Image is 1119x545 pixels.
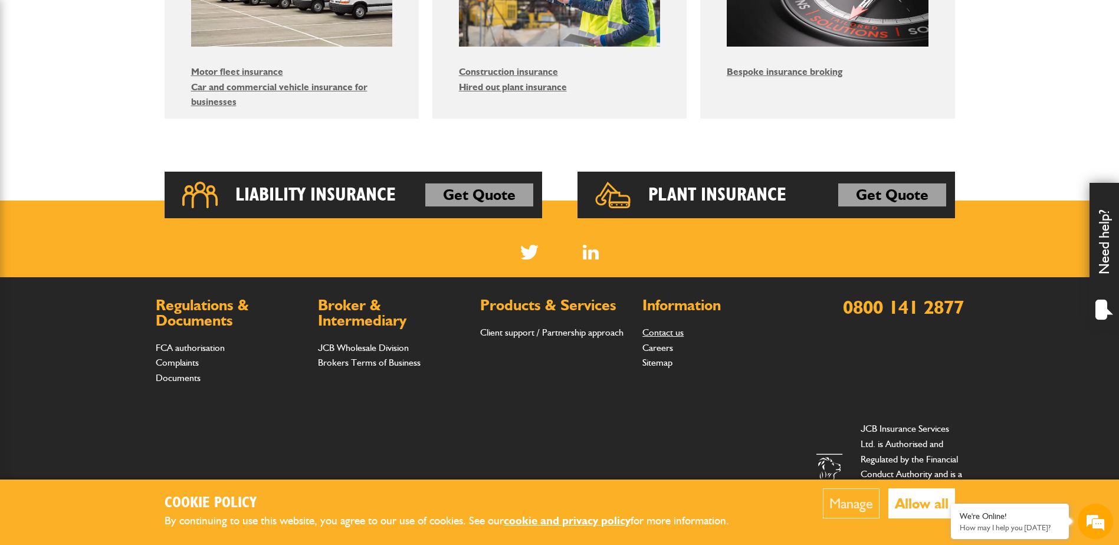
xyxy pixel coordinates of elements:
h2: Regulations & Documents [156,298,306,328]
a: Documents [156,372,201,383]
img: d_20077148190_company_1631870298795_20077148190 [20,65,50,82]
h2: Cookie Policy [165,494,749,513]
a: Bespoke insurance broking [727,66,842,77]
a: Client support / Partnership approach [480,327,624,338]
textarea: Type your message and hit 'Enter' [15,214,215,353]
h2: Broker & Intermediary [318,298,468,328]
div: Minimize live chat window [193,6,222,34]
input: Enter your email address [15,144,215,170]
h2: Plant Insurance [648,183,786,207]
p: JCB Insurance Services Ltd. is Authorised and Regulated by the Financial Conduct Authority and is... [861,421,964,527]
a: Get Quote [425,183,533,207]
div: Need help? [1090,183,1119,330]
a: Motor fleet insurance [191,66,283,77]
a: Construction insurance [459,66,558,77]
img: Linked In [583,245,599,260]
a: 0800 141 2877 [843,296,964,319]
a: Brokers Terms of Business [318,357,421,368]
em: Start Chat [160,363,214,379]
button: Allow all [888,488,955,518]
img: Twitter [520,245,539,260]
h2: Information [642,298,793,313]
a: Contact us [642,327,684,338]
a: Sitemap [642,357,672,368]
a: LinkedIn [583,245,599,260]
a: Complaints [156,357,199,368]
a: JCB Wholesale Division [318,342,409,353]
input: Enter your last name [15,109,215,135]
a: Hired out plant insurance [459,81,567,93]
input: Enter your phone number [15,179,215,205]
p: By continuing to use this website, you agree to our use of cookies. See our for more information. [165,512,749,530]
a: FCA authorisation [156,342,225,353]
div: Chat with us now [61,66,198,81]
button: Manage [823,488,880,518]
h2: Products & Services [480,298,631,313]
div: We're Online! [960,511,1060,521]
a: cookie and privacy policy [504,514,631,527]
a: Car and commercial vehicle insurance for businesses [191,81,367,108]
p: How may I help you today? [960,523,1060,532]
h2: Liability Insurance [235,183,396,207]
a: Careers [642,342,673,353]
a: Get Quote [838,183,946,207]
